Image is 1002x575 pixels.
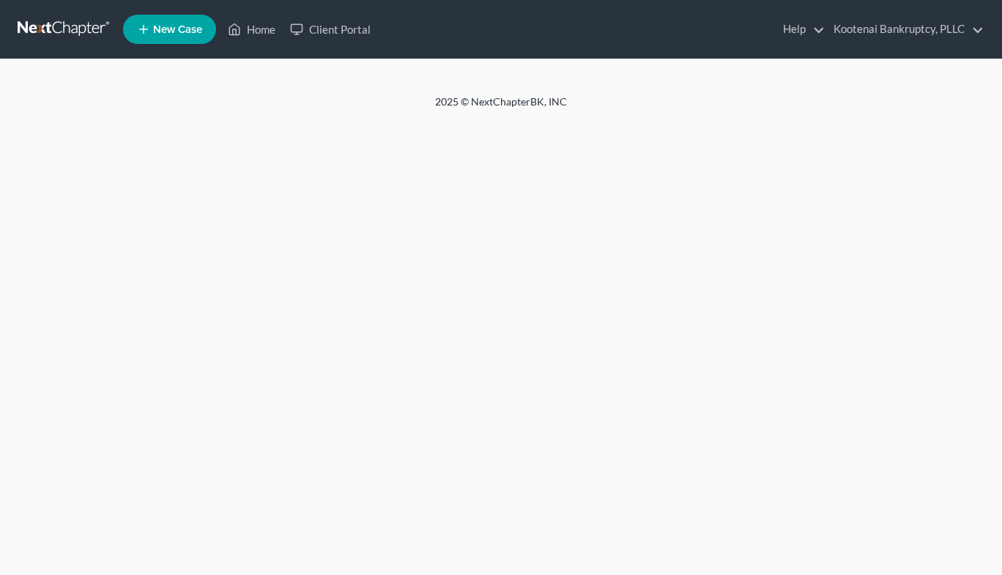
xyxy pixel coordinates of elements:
[776,16,825,42] a: Help
[83,94,918,121] div: 2025 © NextChapterBK, INC
[283,16,378,42] a: Client Portal
[220,16,283,42] a: Home
[123,15,216,44] new-legal-case-button: New Case
[826,16,984,42] a: Kootenai Bankruptcy, PLLC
